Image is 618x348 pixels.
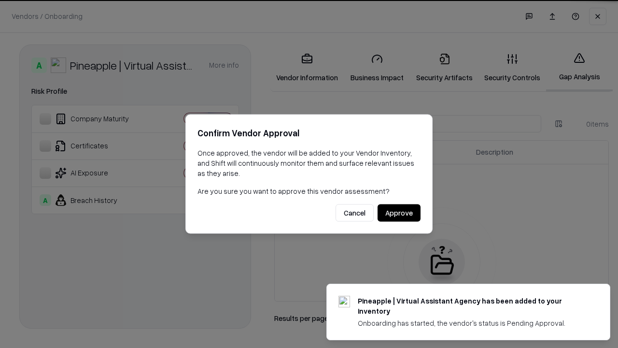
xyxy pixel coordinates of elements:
img: trypineapple.com [338,296,350,307]
div: Onboarding has started, the vendor's status is Pending Approval. [358,318,587,328]
button: Cancel [336,204,374,222]
h2: Confirm Vendor Approval [197,126,421,140]
p: Once approved, the vendor will be added to your Vendor Inventory, and Shift will continuously mon... [197,148,421,178]
p: Are you sure you want to approve this vendor assessment? [197,186,421,196]
div: Pineapple | Virtual Assistant Agency has been added to your inventory [358,296,587,316]
button: Approve [378,204,421,222]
